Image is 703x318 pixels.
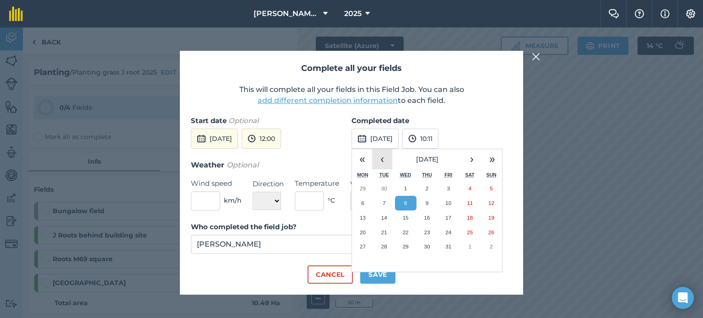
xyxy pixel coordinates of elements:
button: 9 October 2025 [416,196,438,210]
label: Wind speed [191,178,242,189]
abbr: Saturday [465,172,475,178]
div: Open Intercom Messenger [672,287,694,309]
abbr: 14 October 2025 [381,215,387,221]
abbr: 1 October 2025 [404,185,407,191]
button: 24 October 2025 [438,225,459,240]
button: 10:11 [402,129,438,149]
button: » [482,149,502,169]
button: 1 November 2025 [459,239,481,254]
abbr: 27 October 2025 [360,243,366,249]
img: svg+xml;base64,PD94bWwgdmVyc2lvbj0iMS4wIiBlbmNvZGluZz0idXRmLTgiPz4KPCEtLSBHZW5lcmF0b3I6IEFkb2JlIE... [408,133,416,144]
em: Optional [227,161,259,169]
abbr: 21 October 2025 [381,229,387,235]
button: 23 October 2025 [416,225,438,240]
button: 1 October 2025 [395,181,416,196]
label: Weather [350,178,395,189]
abbr: 1 November 2025 [468,243,471,249]
button: 6 October 2025 [352,196,373,210]
button: 17 October 2025 [438,210,459,225]
button: 20 October 2025 [352,225,373,240]
abbr: Monday [357,172,368,178]
button: 29 October 2025 [395,239,416,254]
abbr: 10 October 2025 [445,200,451,206]
abbr: 5 October 2025 [490,185,492,191]
img: Two speech bubbles overlapping with the left bubble in the forefront [608,9,619,18]
button: 5 October 2025 [481,181,502,196]
abbr: 16 October 2025 [424,215,430,221]
button: « [352,149,372,169]
abbr: 6 October 2025 [361,200,364,206]
span: 2025 [344,8,362,19]
img: svg+xml;base64,PD94bWwgdmVyc2lvbj0iMS4wIiBlbmNvZGluZz0idXRmLTgiPz4KPCEtLSBHZW5lcmF0b3I6IEFkb2JlIE... [248,133,256,144]
button: 29 September 2025 [352,181,373,196]
abbr: 24 October 2025 [445,229,451,235]
button: 11 October 2025 [459,196,481,210]
span: [PERSON_NAME] AGRI [254,8,319,19]
abbr: 29 September 2025 [360,185,366,191]
abbr: 11 October 2025 [467,200,473,206]
button: 30 September 2025 [373,181,395,196]
img: A question mark icon [634,9,645,18]
button: 28 October 2025 [373,239,395,254]
button: 19 October 2025 [481,210,502,225]
span: ° C [328,195,335,205]
abbr: 20 October 2025 [360,229,366,235]
abbr: 7 October 2025 [383,200,385,206]
button: add different completion information [258,95,398,106]
img: A cog icon [685,9,696,18]
abbr: 25 October 2025 [467,229,473,235]
span: km/h [224,195,242,205]
em: Optional [228,116,259,125]
button: [DATE] [392,149,462,169]
abbr: 30 October 2025 [424,243,430,249]
button: [DATE] [191,129,238,149]
abbr: 9 October 2025 [426,200,428,206]
abbr: 28 October 2025 [381,243,387,249]
button: Cancel [308,265,353,284]
button: 12 October 2025 [481,196,502,210]
button: 18 October 2025 [459,210,481,225]
img: svg+xml;base64,PHN2ZyB4bWxucz0iaHR0cDovL3d3dy53My5vcmcvMjAwMC9zdmciIHdpZHRoPSIxNyIgaGVpZ2h0PSIxNy... [660,8,670,19]
button: 2 November 2025 [481,239,502,254]
abbr: 31 October 2025 [445,243,451,249]
button: 22 October 2025 [395,225,416,240]
button: 12:00 [242,129,281,149]
button: 25 October 2025 [459,225,481,240]
button: 14 October 2025 [373,210,395,225]
abbr: 18 October 2025 [467,215,473,221]
abbr: 17 October 2025 [445,215,451,221]
button: ‹ [372,149,392,169]
img: svg+xml;base64,PD94bWwgdmVyc2lvbj0iMS4wIiBlbmNvZGluZz0idXRmLTgiPz4KPCEtLSBHZW5lcmF0b3I6IEFkb2JlIE... [197,133,206,144]
h2: Complete all your fields [191,62,512,75]
abbr: 23 October 2025 [424,229,430,235]
abbr: Tuesday [379,172,389,178]
button: 31 October 2025 [438,239,459,254]
button: 26 October 2025 [481,225,502,240]
abbr: 29 October 2025 [403,243,409,249]
abbr: 2 November 2025 [490,243,492,249]
abbr: Friday [444,172,452,178]
abbr: Wednesday [400,172,411,178]
strong: Completed date [351,116,409,125]
button: 10 October 2025 [438,196,459,210]
img: fieldmargin Logo [9,6,23,21]
label: Temperature [295,178,339,189]
button: [DATE] [351,129,399,149]
button: Save [360,265,395,284]
abbr: 3 October 2025 [447,185,450,191]
img: svg+xml;base64,PD94bWwgdmVyc2lvbj0iMS4wIiBlbmNvZGluZz0idXRmLTgiPz4KPCEtLSBHZW5lcmF0b3I6IEFkb2JlIE... [357,133,367,144]
abbr: 4 October 2025 [468,185,471,191]
abbr: 15 October 2025 [403,215,409,221]
button: 27 October 2025 [352,239,373,254]
abbr: Sunday [486,172,496,178]
abbr: 2 October 2025 [426,185,428,191]
abbr: 22 October 2025 [403,229,409,235]
p: This will complete all your fields in this Field Job. You can also to each field. [191,84,512,106]
h3: Weather [191,159,512,171]
strong: Start date [191,116,227,125]
abbr: 13 October 2025 [360,215,366,221]
label: Direction [253,178,284,189]
button: 30 October 2025 [416,239,438,254]
button: 2 October 2025 [416,181,438,196]
button: 8 October 2025 [395,196,416,210]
